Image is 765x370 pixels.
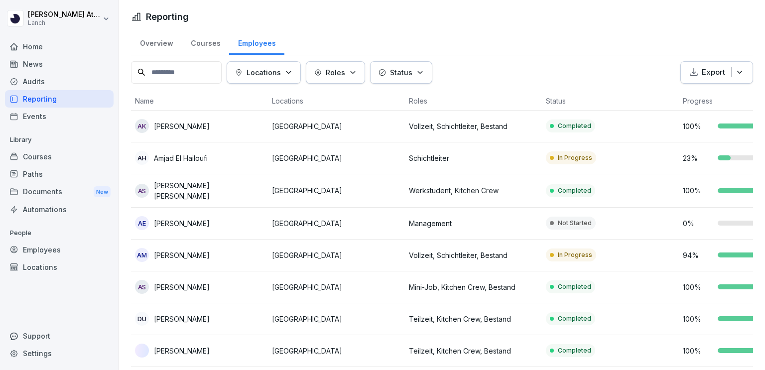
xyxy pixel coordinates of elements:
p: [PERSON_NAME] [PERSON_NAME] [154,180,264,201]
p: [PERSON_NAME] [154,121,210,131]
p: Completed [558,122,591,130]
th: Locations [268,92,405,111]
a: Automations [5,201,114,218]
p: Teilzeit, Kitchen Crew, Bestand [409,346,538,356]
p: [PERSON_NAME] [154,314,210,324]
p: Export [702,67,725,78]
button: Roles [306,61,365,84]
p: 100 % [683,282,713,292]
div: AM [135,248,149,262]
p: [GEOGRAPHIC_DATA] [272,185,401,196]
p: 23 % [683,153,713,163]
p: Completed [558,314,591,323]
a: DocumentsNew [5,183,114,201]
p: [PERSON_NAME] [154,218,210,229]
button: Locations [227,61,301,84]
p: Completed [558,186,591,195]
div: Support [5,327,114,345]
a: Settings [5,345,114,362]
th: Roles [405,92,542,111]
p: In Progress [558,250,592,259]
p: [GEOGRAPHIC_DATA] [272,346,401,356]
div: AK [135,119,149,133]
p: People [5,225,114,241]
button: Status [370,61,432,84]
div: New [94,186,111,198]
p: 100 % [683,346,713,356]
p: 100 % [683,185,713,196]
p: [GEOGRAPHIC_DATA] [272,250,401,260]
p: In Progress [558,153,592,162]
p: Lanch [28,19,101,26]
p: [GEOGRAPHIC_DATA] [272,153,401,163]
th: Name [131,92,268,111]
p: Library [5,132,114,148]
p: 100 % [683,121,713,131]
p: Vollzeit, Schichtleiter, Bestand [409,250,538,260]
a: Courses [5,148,114,165]
p: Completed [558,282,591,291]
div: AH [135,151,149,165]
div: DU [135,312,149,326]
p: [GEOGRAPHIC_DATA] [272,121,401,131]
a: Overview [131,29,182,55]
button: Export [680,61,753,84]
a: Paths [5,165,114,183]
p: Werkstudent, Kitchen Crew [409,185,538,196]
a: Employees [229,29,284,55]
a: Reporting [5,90,114,108]
p: Status [390,67,412,78]
div: AS [135,280,149,294]
p: [GEOGRAPHIC_DATA] [272,218,401,229]
p: Mini-Job, Kitchen Crew, Bestand [409,282,538,292]
div: AE [135,216,149,230]
p: Locations [247,67,281,78]
p: Roles [326,67,345,78]
p: [PERSON_NAME] Attaoui [28,10,101,19]
p: [PERSON_NAME] [154,250,210,260]
p: Completed [558,346,591,355]
p: [GEOGRAPHIC_DATA] [272,314,401,324]
p: [PERSON_NAME] [154,346,210,356]
div: AS [135,184,149,198]
p: Schichtleiter [409,153,538,163]
a: Locations [5,258,114,276]
p: [GEOGRAPHIC_DATA] [272,282,401,292]
h1: Reporting [146,10,189,23]
a: Courses [182,29,229,55]
th: Status [542,92,679,111]
a: News [5,55,114,73]
div: Documents [5,183,114,201]
p: 94 % [683,250,713,260]
a: Home [5,38,114,55]
p: Vollzeit, Schichtleiter, Bestand [409,121,538,131]
p: Teilzeit, Kitchen Crew, Bestand [409,314,538,324]
a: Employees [5,241,114,258]
p: Management [409,218,538,229]
p: 100 % [683,314,713,324]
a: Events [5,108,114,125]
p: [PERSON_NAME] [154,282,210,292]
p: 0 % [683,218,713,229]
p: Amjad El Hailoufi [154,153,208,163]
p: Not Started [558,219,592,228]
a: Audits [5,73,114,90]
